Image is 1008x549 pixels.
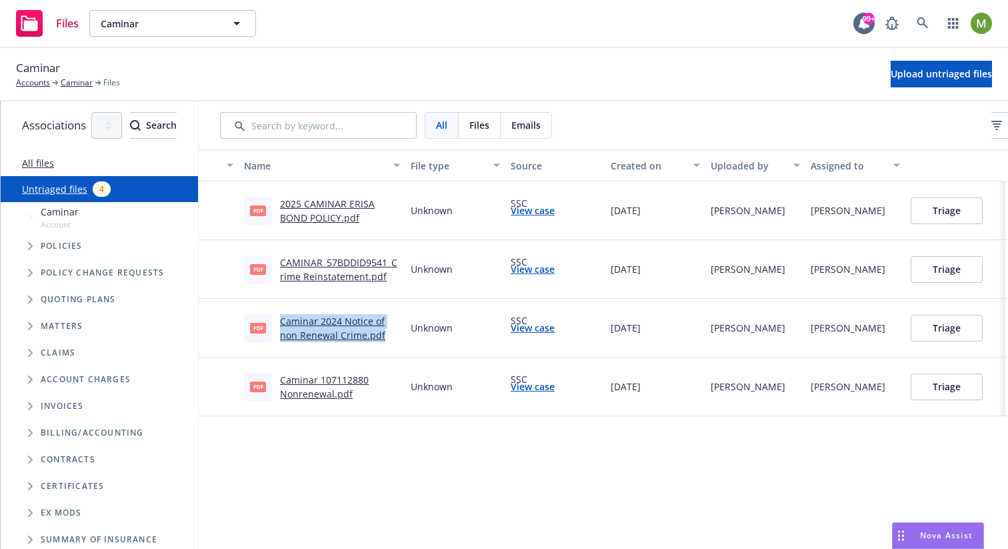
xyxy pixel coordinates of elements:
span: Caminar [101,17,216,31]
span: Invoices [41,402,84,410]
div: 99+ [863,13,875,25]
div: Tree Example [1,202,198,420]
button: Nova Assist [892,522,984,549]
div: [PERSON_NAME] [711,321,785,335]
a: Caminar [61,77,93,89]
span: Caminar [41,205,79,219]
a: View case [511,262,555,276]
span: Policies [41,242,83,250]
a: Files [11,5,84,42]
span: [DATE] [611,321,641,335]
span: [DATE] [611,262,641,276]
span: Policy change requests [41,269,164,277]
span: Contracts [41,456,95,464]
svg: Search [130,120,141,131]
button: Caminar [89,10,256,37]
button: Upload untriaged files [891,61,992,87]
span: Quoting plans [41,296,116,304]
a: 2025 CAMINAR ERISA BOND POLICY.pdf [280,197,375,224]
span: Nova Assist [920,530,973,541]
div: Created on [611,159,685,173]
button: Name [239,149,405,181]
button: Triage [911,374,983,400]
a: View case [511,380,555,394]
span: Matters [41,322,83,330]
input: Search by keyword... [220,112,417,139]
img: photo [971,13,992,34]
div: File type [411,159,485,173]
span: Ex Mods [41,509,81,517]
a: Caminar 2024 Notice of non Renewal Crime.pdf [280,315,385,342]
div: Search [130,113,177,138]
button: Triage [911,256,983,283]
div: Drag to move [893,523,909,548]
span: All [436,118,447,132]
div: [PERSON_NAME] [811,321,885,335]
span: Account charges [41,376,131,384]
div: [PERSON_NAME] [711,380,785,394]
button: Source [505,149,605,181]
button: File type [405,149,505,181]
span: Files [56,18,79,29]
a: CAMINAR_57BDDID9541_Crime Reinstatement.pdf [280,256,397,283]
span: pdf [250,205,266,215]
button: Uploaded by [705,149,805,181]
a: Switch app [940,10,967,37]
span: Summary of insurance [41,536,157,544]
div: 4 [93,181,111,197]
span: Emails [511,118,541,132]
div: [PERSON_NAME] [711,262,785,276]
div: Assigned to [811,159,885,173]
span: Associations [22,117,86,134]
span: Claims [41,349,75,357]
span: [DATE] [611,380,641,394]
button: Created on [605,149,705,181]
div: [PERSON_NAME] [811,203,885,217]
button: Triage [911,197,983,224]
a: Caminar 107112880 Nonrenewal.pdf [280,374,369,400]
div: Name [244,159,385,173]
a: All files [22,157,54,169]
div: Uploaded by [711,159,785,173]
span: Files [469,118,489,132]
button: Triage [911,315,983,342]
div: [PERSON_NAME] [711,203,785,217]
a: Untriaged files [22,182,87,196]
span: pdf [250,382,266,392]
div: [PERSON_NAME] [811,262,885,276]
span: pdf [250,323,266,333]
a: Accounts [16,77,50,89]
div: [PERSON_NAME] [811,380,885,394]
button: SearchSearch [130,112,177,139]
a: Search [909,10,936,37]
a: View case [511,321,555,335]
a: Report a Bug [879,10,905,37]
span: Account [41,219,79,230]
div: Source [511,159,600,173]
span: Files [103,77,120,89]
button: Assigned to [805,149,905,181]
span: [DATE] [611,203,641,217]
span: Caminar [16,59,60,77]
span: Upload untriaged files [891,67,992,80]
span: Certificates [41,482,104,490]
span: pdf [250,264,266,274]
a: View case [511,203,555,217]
span: Billing/Accounting [41,429,144,437]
